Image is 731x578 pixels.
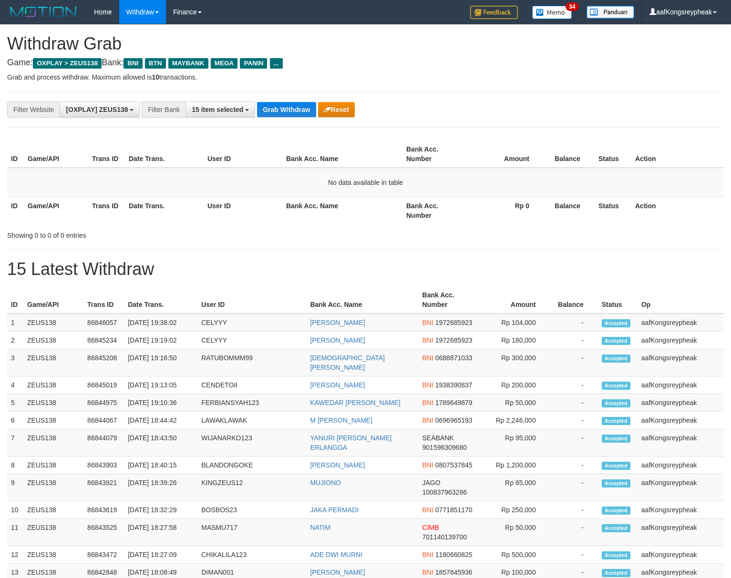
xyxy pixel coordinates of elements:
td: - [550,349,598,376]
td: Rp 250,000 [479,501,550,519]
td: [DATE] 19:10:36 [124,394,197,412]
th: Trans ID [88,197,125,224]
td: [DATE] 18:27:09 [124,546,197,564]
span: BNI [422,416,433,424]
td: ZEUS138 [23,412,83,429]
td: - [550,332,598,349]
td: ZEUS138 [23,394,83,412]
td: aafKongsreypheak [638,546,724,564]
span: MEGA [211,58,238,69]
td: aafKongsreypheak [638,501,724,519]
td: 3 [7,349,23,376]
a: JAKA PERMADI [310,506,359,514]
td: CELYYY [197,332,306,349]
span: PANIN [240,58,267,69]
td: KINGZEUS12 [197,474,306,501]
span: ... [270,58,283,69]
td: [DATE] 19:13:05 [124,376,197,394]
td: Rp 2,246,000 [479,412,550,429]
td: aafKongsreypheak [638,456,724,474]
td: - [550,456,598,474]
td: aafKongsreypheak [638,412,724,429]
span: BNI [422,336,433,344]
span: Accepted [602,319,630,327]
span: BNI [422,319,433,326]
td: Rp 65,000 [479,474,550,501]
td: 12 [7,546,23,564]
td: 9 [7,474,23,501]
td: Rp 50,000 [479,394,550,412]
td: aafKongsreypheak [638,376,724,394]
td: ZEUS138 [23,349,83,376]
td: [DATE] 18:39:26 [124,474,197,501]
td: ZEUS138 [23,501,83,519]
span: Copy 701140139700 to clipboard [422,533,467,541]
td: ZEUS138 [23,474,83,501]
span: Accepted [602,435,630,443]
td: Rp 95,000 [479,429,550,456]
a: M [PERSON_NAME] [310,416,372,424]
td: Rp 1,200,000 [479,456,550,474]
td: 86843619 [83,501,124,519]
td: WIJANARKO123 [197,429,306,456]
a: [PERSON_NAME] [310,319,365,326]
td: 10 [7,501,23,519]
span: BNI [422,354,433,362]
span: 34 [566,2,578,11]
td: Rp 300,000 [479,349,550,376]
td: 6 [7,412,23,429]
span: Copy 0771851170 to clipboard [435,506,473,514]
span: BNI [422,381,433,389]
span: [OXPLAY] ZEUS138 [66,106,128,113]
span: JAGO [422,479,441,487]
td: [DATE] 19:16:50 [124,349,197,376]
button: [OXPLAY] ZEUS138 [60,101,140,118]
th: Date Trans. [124,286,197,314]
a: [PERSON_NAME] [310,568,365,576]
span: Accepted [602,524,630,532]
th: User ID [204,197,282,224]
th: Game/API [23,286,83,314]
span: Accepted [602,507,630,515]
td: 7 [7,429,23,456]
th: Date Trans. [125,141,204,168]
td: Rp 500,000 [479,546,550,564]
th: Date Trans. [125,197,204,224]
td: 2 [7,332,23,349]
td: 86845234 [83,332,124,349]
a: YANURI [PERSON_NAME] ERLANGGA [310,434,391,451]
a: ADE DWI MURNI [310,551,362,558]
span: Accepted [602,462,630,470]
td: MASMU717 [197,519,306,546]
th: Status [595,141,631,168]
td: aafKongsreypheak [638,429,724,456]
span: Copy 1972685923 to clipboard [435,336,473,344]
img: MOTION_logo.png [7,5,80,19]
td: No data available in table [7,168,724,197]
td: ZEUS138 [23,332,83,349]
span: Accepted [602,355,630,363]
strong: 10 [152,73,159,81]
span: Copy 1789649879 to clipboard [435,399,473,406]
span: Accepted [602,551,630,559]
div: Showing 0 to 0 of 0 entries [7,227,298,240]
span: Copy 1938390837 to clipboard [435,381,473,389]
span: Copy 0688871033 to clipboard [435,354,473,362]
a: [PERSON_NAME] [310,461,365,469]
th: Bank Acc. Name [282,141,402,168]
a: [PERSON_NAME] [310,336,365,344]
td: Rp 50,000 [479,519,550,546]
h1: 15 Latest Withdraw [7,260,724,279]
td: - [550,429,598,456]
span: Copy 100837963286 to clipboard [422,488,467,496]
span: Accepted [602,417,630,425]
img: panduan.png [587,6,634,19]
td: aafKongsreypheak [638,519,724,546]
th: Game/API [24,197,88,224]
th: User ID [197,286,306,314]
span: Copy 1972685923 to clipboard [435,319,473,326]
td: CHIKALILA123 [197,546,306,564]
span: Accepted [602,399,630,407]
span: Accepted [602,479,630,487]
td: 8 [7,456,23,474]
